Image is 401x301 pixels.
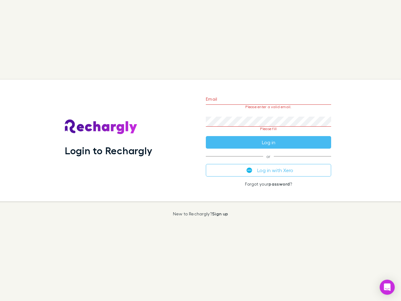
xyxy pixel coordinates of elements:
p: Please enter a valid email. [206,105,331,109]
div: Open Intercom Messenger [380,280,395,295]
img: Xero's logo [247,167,252,173]
a: password [268,181,290,187]
h1: Login to Rechargly [65,145,152,156]
p: Please fill [206,127,331,131]
img: Rechargly's Logo [65,119,138,135]
p: New to Rechargly? [173,211,228,216]
a: Sign up [212,211,228,216]
button: Log in [206,136,331,149]
button: Log in with Xero [206,164,331,177]
p: Forgot your ? [206,182,331,187]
